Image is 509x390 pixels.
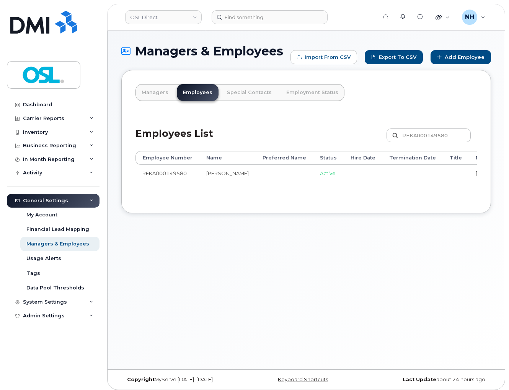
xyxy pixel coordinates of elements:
th: Hire Date [344,151,382,165]
a: Export to CSV [365,50,423,64]
th: Name [199,151,256,165]
td: REKA000149580 [135,165,199,192]
span: Active [320,170,336,176]
th: Employee Number [135,151,199,165]
th: Title [443,151,469,165]
strong: Copyright [127,377,155,382]
a: Keyboard Shortcuts [278,377,328,382]
th: Status [313,151,344,165]
div: about 24 hours ago [368,377,491,383]
strong: Last Update [403,377,436,382]
th: Preferred Name [256,151,313,165]
form: Import from CSV [290,50,357,64]
a: Add Employee [431,50,491,64]
a: Managers [135,84,175,101]
div: MyServe [DATE]–[DATE] [121,377,245,383]
a: Employees [177,84,219,101]
a: Employment Status [280,84,344,101]
td: [PERSON_NAME] [199,165,256,192]
h2: Employees List [135,128,213,151]
th: Termination Date [382,151,443,165]
h1: Managers & Employees [121,44,287,58]
a: Special Contacts [221,84,278,101]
